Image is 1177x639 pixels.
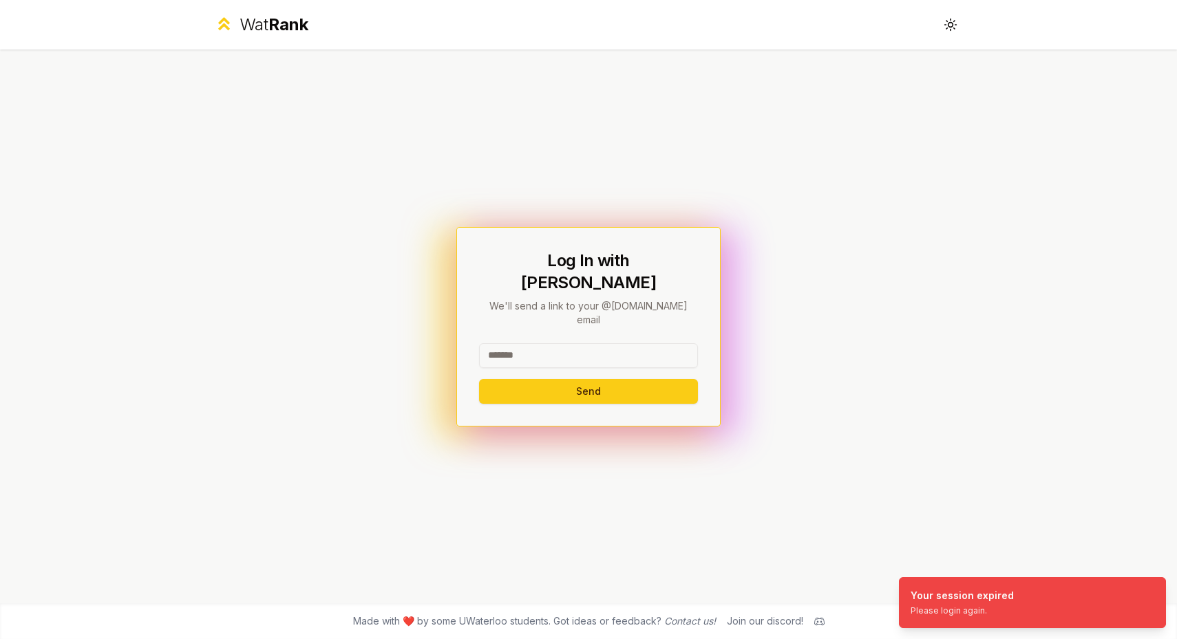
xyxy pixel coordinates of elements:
[240,14,308,36] div: Wat
[664,615,716,627] a: Contact us!
[353,614,716,628] span: Made with ❤️ by some UWaterloo students. Got ideas or feedback?
[727,614,803,628] div: Join our discord!
[214,14,308,36] a: WatRank
[911,605,1014,616] div: Please login again.
[911,589,1014,603] div: Your session expired
[479,379,698,404] button: Send
[479,299,698,327] p: We'll send a link to your @[DOMAIN_NAME] email
[268,14,308,34] span: Rank
[479,250,698,294] h1: Log In with [PERSON_NAME]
